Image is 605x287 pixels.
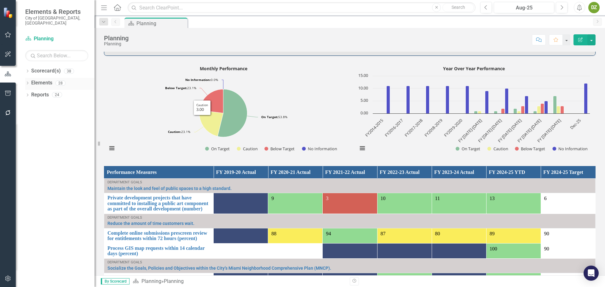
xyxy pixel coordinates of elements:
span: 90 [544,246,549,251]
path: FY 2021-2022, 1. On Target. [494,111,498,113]
path: FY 2021-2022, 10. No Information. [505,88,509,113]
span: 13 [490,196,495,201]
div: Department Goals [107,261,592,264]
path: FY 2023-2024, 4. Below Target. [541,103,544,113]
span: 80 [435,231,440,236]
path: On Target, 7. [218,89,247,137]
span: 11 [435,196,440,201]
svg: Interactive chart [354,64,593,158]
span: 6 [544,196,547,201]
span: Elements & Reports [25,8,88,15]
text: FY [DATE]-[DATE] [457,118,483,144]
text: FY2019-2020 [443,118,463,138]
path: FY 2022-2023, 1. Caution. [517,111,521,113]
text: 23.1% [165,86,196,90]
span: 89 [490,231,495,236]
td: Double-Click to Edit Right Click for Context Menu [104,214,596,228]
button: View chart menu, Year Over Year Performance [358,144,367,153]
button: Show No Information [552,146,587,152]
text: Monthly Performance [200,66,247,72]
span: 88 [271,231,276,236]
a: Private development projects that have committed to installing a public art component as part of ... [107,195,210,212]
path: FY 2020-2021, 1. Caution. [478,111,481,113]
path: FY 2023-2024, 3. Caution. [537,106,541,113]
small: City of [GEOGRAPHIC_DATA], [GEOGRAPHIC_DATA] [25,15,88,26]
a: Maintain the look and feel of public spaces to a high standard. [107,186,592,191]
text: FY2018-2019 [423,118,444,138]
text: Dec-25 [569,118,582,130]
td: Double-Click to Edit Right Click for Context Menu [104,179,596,193]
div: Planning [104,35,129,42]
div: Monthly Performance. Highcharts interactive chart. [104,64,345,158]
span: By Scorecard [101,278,130,284]
path: FY 2021-2022, 2. Below Target. [501,108,505,113]
a: Reports [31,91,49,99]
path: FY 2024-2025, 3. Caution. [557,106,560,113]
td: Double-Click to Edit Right Click for Context Menu [104,228,214,243]
div: Planning [164,278,184,284]
path: FY2016-2017, 11. No Information. [406,86,410,113]
text: FY [DATE]-[DATE] [536,118,562,144]
input: Search ClearPoint... [128,2,475,13]
text: 0.0% [185,77,218,82]
path: FY 2022-2023, 3. Below Target. [521,106,525,113]
text: 10.00 [358,85,368,91]
div: 24 [52,92,62,98]
text: FY [DATE]-[DATE] [477,118,503,144]
text: FY2014-2015 [364,118,384,138]
path: FY2018-2019, 11. No Information. [446,86,449,113]
img: ClearPoint Strategy [3,7,14,18]
text: 23.1% [168,129,190,134]
a: Planning [25,35,88,43]
text: 0.00 [360,110,368,116]
button: Show Below Target [264,146,295,152]
a: Reduce the amount of time customers wait. [107,221,592,226]
span: 94 [326,231,331,236]
span: 9 [271,196,274,201]
path: FY 2022-2023, 7. No Information. [525,96,528,113]
td: Double-Click to Edit [541,193,595,214]
td: Double-Click to Edit Right Click for Context Menu [104,243,214,258]
path: Caution, 3. [199,110,223,136]
span: 100 [490,246,497,251]
button: Show On Target [205,146,230,152]
text: 53.8% [261,115,287,119]
button: Aug-25 [494,2,554,13]
span: 90 [544,231,549,236]
div: » [133,278,345,285]
path: FY2014-2015, 11. No Information. [387,86,390,113]
button: View chart menu, Monthly Performance [107,144,116,153]
path: FY 2020-2021, 9. No Information. [485,91,489,113]
text: Year Over Year Performance [443,66,505,72]
a: Planning [141,278,161,284]
a: Socialize the Goals, Policies and Objectives within the City’s Miami Neighborhood Comprehensive P... [107,266,592,271]
button: Search [442,3,474,12]
tspan: On Target: [261,115,278,119]
text: 15.00 [358,72,368,78]
path: FY2017-2018, 11. No Information. [426,86,429,113]
button: Show On Target [456,146,481,152]
text: 5.00 [360,97,368,103]
a: Complete online submissions prescreen review for entitlements within 72 hours (percent) [107,230,210,241]
path: FY 2023-2024, 1. On Target. [533,111,537,113]
td: Double-Click to Edit [541,228,595,243]
div: Year Over Year Performance. Highcharts interactive chart. [354,64,596,158]
div: 28 [55,80,66,86]
g: No Information, bar series 4 of 4 with 11 bars. [387,83,588,113]
path: FY 2023-2024, 5. No Information. [544,101,548,113]
text: FY [DATE]-[DATE] [497,118,523,144]
td: Double-Click to Edit [541,243,595,258]
div: Department Goals [107,181,592,184]
path: Below Target, 3. [199,89,223,113]
button: Show Caution [237,146,258,152]
tspan: Caution: [168,129,181,134]
span: Search [452,5,465,10]
path: FY2019-2020, 11. No Information. [466,86,469,113]
input: Search Below... [25,50,88,61]
button: DZ [588,2,600,13]
path: Dec-25, 12. No Information. [584,83,588,113]
path: FY 2024-2025, 7. On Target. [553,96,557,113]
div: Aug-25 [496,4,552,12]
div: Planning [104,42,129,46]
